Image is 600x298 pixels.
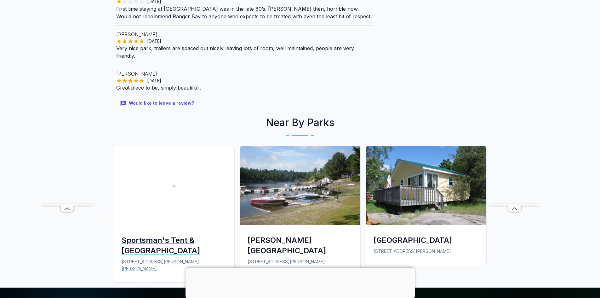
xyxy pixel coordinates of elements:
a: Rockport Camp Cottages & Trailer Park[GEOGRAPHIC_DATA][STREET_ADDRESS][PERSON_NAME] [363,146,489,270]
p: First time staying at [GEOGRAPHIC_DATA] was in the late 80’s. [PERSON_NAME] then, horrible now. W... [116,5,374,20]
a: Schell's Camp & Park[PERSON_NAME] [GEOGRAPHIC_DATA][STREET_ADDRESS][PERSON_NAME] [237,146,363,281]
p: [STREET_ADDRESS][PERSON_NAME] [374,248,479,255]
button: Would like to leave a review? [116,96,199,110]
img: Schell's Camp & Park [240,146,360,225]
h2: Near By Parks [111,115,489,130]
span: [DATE] [145,38,164,44]
div: [PERSON_NAME] [GEOGRAPHIC_DATA] [248,235,353,256]
p: Great place to be, simply beautiful.. [116,84,374,91]
p: [STREET_ADDRESS][PERSON_NAME] [248,258,353,265]
iframe: Advertisement [489,15,540,204]
p: [PERSON_NAME] [116,70,374,78]
p: [STREET_ADDRESS][PERSON_NAME][PERSON_NAME] [122,258,227,272]
p: Very nice park, trailers are spaced out nicely leaving lots of room, well maintained, people are ... [116,44,374,60]
span: [DATE] [145,78,164,84]
div: [GEOGRAPHIC_DATA] [374,235,479,245]
img: Rockport Camp Cottages & Trailer Park [366,146,486,225]
iframe: Advertisement [42,15,92,204]
div: Sportsman's Tent & [GEOGRAPHIC_DATA] [122,235,227,256]
button: Previous [103,213,110,220]
iframe: Advertisement [186,268,415,296]
button: Next [491,213,497,220]
a: Sportsman's Tent & Trailer ParkSportsman's Tent & [GEOGRAPHIC_DATA][STREET_ADDRESS][PERSON_NAME][... [111,146,237,288]
p: [PERSON_NAME] [116,31,374,38]
img: Sportsman's Tent & Trailer Park [114,146,234,225]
